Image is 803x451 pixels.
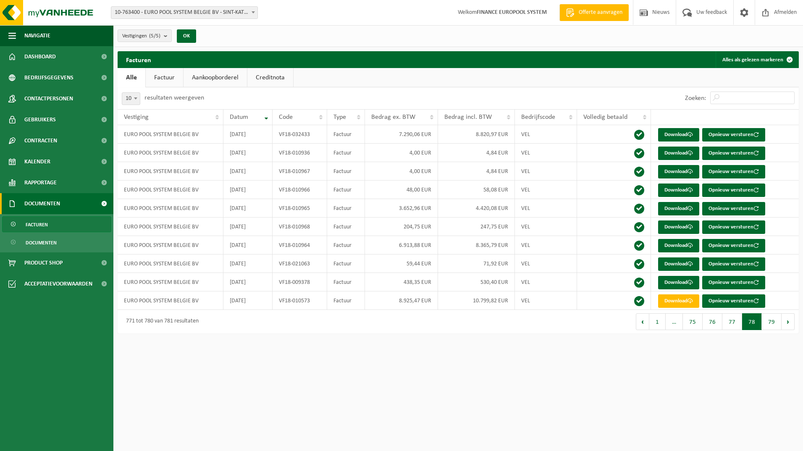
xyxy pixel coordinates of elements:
td: 4.420,08 EUR [438,199,515,218]
td: VEL [515,181,577,199]
span: Documenten [26,235,57,251]
span: Dashboard [24,46,56,67]
td: VEL [515,236,577,254]
td: 8.925,47 EUR [365,291,438,310]
a: Download [658,294,699,308]
span: Kalender [24,151,50,172]
span: Navigatie [24,25,50,46]
td: Factuur [327,254,365,273]
td: Factuur [327,125,365,144]
td: VF18-021063 [273,254,327,273]
span: Bedrag ex. BTW [371,114,415,121]
td: Factuur [327,199,365,218]
span: Acceptatievoorwaarden [24,273,92,294]
td: Factuur [327,218,365,236]
td: EURO POOL SYSTEM BELGIE BV [118,181,223,199]
td: Factuur [327,144,365,162]
span: Volledig betaald [583,114,627,121]
button: Alles als gelezen markeren [716,51,798,68]
span: Bedrijfsgegevens [24,67,73,88]
td: 8.365,79 EUR [438,236,515,254]
td: Factuur [327,273,365,291]
a: Factuur [146,68,183,87]
td: 58,08 EUR [438,181,515,199]
td: VF18-010965 [273,199,327,218]
span: Offerte aanvragen [577,8,625,17]
td: Factuur [327,236,365,254]
td: 59,44 EUR [365,254,438,273]
span: Vestigingen [122,30,160,42]
td: VEL [515,254,577,273]
td: EURO POOL SYSTEM BELGIE BV [118,254,223,273]
button: 79 [762,313,782,330]
td: 3.652,96 EUR [365,199,438,218]
button: Opnieuw versturen [702,239,765,252]
td: 247,75 EUR [438,218,515,236]
button: 77 [722,313,742,330]
td: 438,35 EUR [365,273,438,291]
button: 76 [703,313,722,330]
td: VF18-010936 [273,144,327,162]
td: VF18-009378 [273,273,327,291]
span: … [666,313,683,330]
button: Previous [636,313,649,330]
td: EURO POOL SYSTEM BELGIE BV [118,199,223,218]
label: resultaten weergeven [144,94,204,101]
span: 10 [122,92,140,105]
h2: Facturen [118,51,160,68]
td: VEL [515,125,577,144]
td: EURO POOL SYSTEM BELGIE BV [118,162,223,181]
td: 4,00 EUR [365,162,438,181]
a: Download [658,257,699,271]
td: [DATE] [223,254,273,273]
a: Facturen [2,216,111,232]
a: Download [658,220,699,234]
a: Offerte aanvragen [559,4,629,21]
button: Opnieuw versturen [702,257,765,271]
span: Facturen [26,217,48,233]
button: 75 [683,313,703,330]
button: Next [782,313,795,330]
strong: FINANCE EUROPOOL SYSTEM [477,9,547,16]
a: Download [658,128,699,142]
td: VEL [515,218,577,236]
td: 10.799,82 EUR [438,291,515,310]
a: Download [658,202,699,215]
td: 204,75 EUR [365,218,438,236]
button: Opnieuw versturen [702,147,765,160]
td: [DATE] [223,144,273,162]
td: 4,00 EUR [365,144,438,162]
button: 78 [742,313,762,330]
td: VEL [515,273,577,291]
button: Vestigingen(5/5) [118,29,172,42]
td: EURO POOL SYSTEM BELGIE BV [118,273,223,291]
td: 48,00 EUR [365,181,438,199]
button: Opnieuw versturen [702,294,765,308]
button: 1 [649,313,666,330]
a: Documenten [2,234,111,250]
span: Datum [230,114,248,121]
td: [DATE] [223,273,273,291]
button: Opnieuw versturen [702,128,765,142]
span: Code [279,114,293,121]
td: EURO POOL SYSTEM BELGIE BV [118,125,223,144]
td: [DATE] [223,291,273,310]
td: Factuur [327,181,365,199]
td: VEL [515,144,577,162]
td: 71,92 EUR [438,254,515,273]
td: VF18-010573 [273,291,327,310]
td: 4,84 EUR [438,162,515,181]
span: Type [333,114,346,121]
td: [DATE] [223,125,273,144]
span: Product Shop [24,252,63,273]
td: 4,84 EUR [438,144,515,162]
button: Opnieuw versturen [702,184,765,197]
a: Download [658,184,699,197]
span: Contracten [24,130,57,151]
td: 8.820,97 EUR [438,125,515,144]
span: 10 [122,93,140,105]
td: EURO POOL SYSTEM BELGIE BV [118,291,223,310]
td: VF18-010966 [273,181,327,199]
span: 10-763400 - EURO POOL SYSTEM BELGIE BV - SINT-KATELIJNE-WAVER [111,7,257,18]
td: VF18-010967 [273,162,327,181]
